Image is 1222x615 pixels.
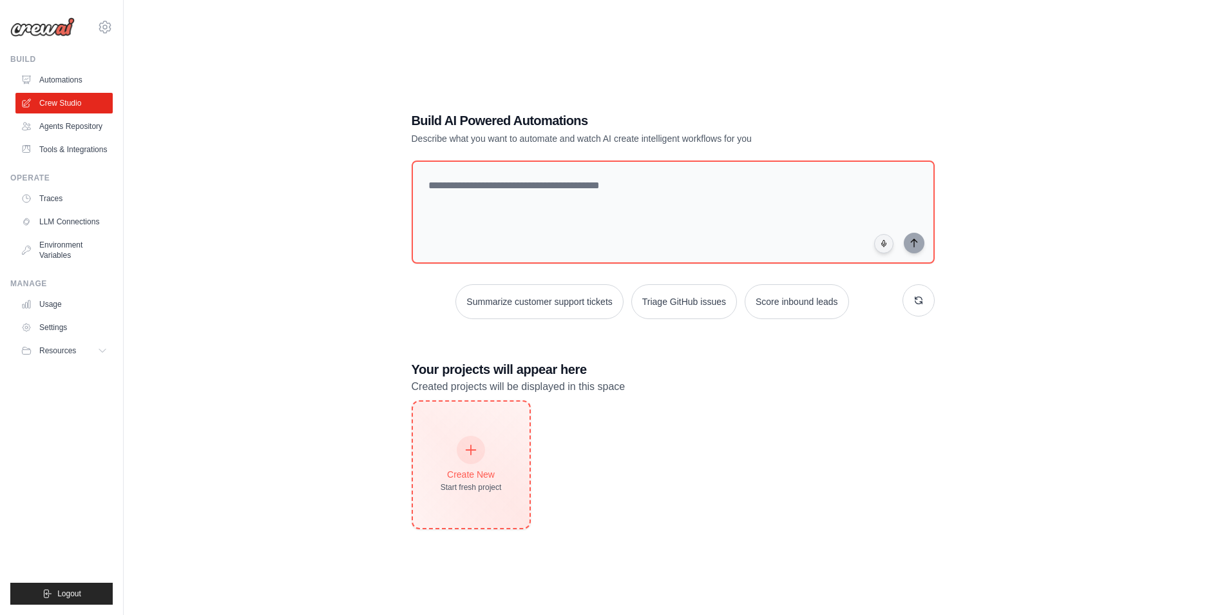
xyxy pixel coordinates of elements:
a: Settings [15,317,113,338]
h1: Build AI Powered Automations [412,112,845,130]
a: LLM Connections [15,211,113,232]
button: Click to speak your automation idea [874,234,893,253]
span: Logout [57,589,81,599]
button: Triage GitHub issues [631,284,737,319]
p: Created projects will be displayed in this space [412,378,935,395]
button: Resources [15,340,113,361]
a: Traces [15,188,113,209]
button: Score inbound leads [745,284,849,319]
div: Build [10,54,113,64]
h3: Your projects will appear here [412,360,935,378]
div: Create New [441,468,502,481]
button: Logout [10,583,113,605]
a: Environment Variables [15,235,113,266]
span: Resources [39,346,76,356]
div: Start fresh project [441,482,502,493]
a: Usage [15,294,113,315]
p: Describe what you want to automate and watch AI create intelligent workflows for you [412,132,845,145]
a: Tools & Integrations [15,139,113,160]
img: Logo [10,17,75,37]
div: Manage [10,278,113,289]
a: Crew Studio [15,93,113,113]
a: Automations [15,70,113,90]
div: Operate [10,173,113,183]
a: Agents Repository [15,116,113,137]
button: Get new suggestions [902,284,935,317]
button: Summarize customer support tickets [455,284,623,319]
